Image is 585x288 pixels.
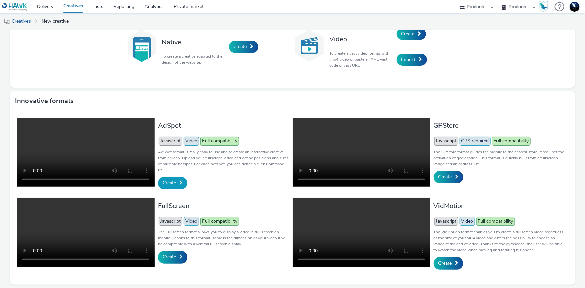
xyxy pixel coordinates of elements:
span: Create [234,43,247,50]
p: To create a vast video format with .mp4 video or paste an XML vast code or vast URL. [330,50,393,68]
a: Import [397,54,427,66]
a: Create [158,177,187,189]
a: Create [434,171,463,183]
img: mobile [3,18,10,25]
img: undefined Logo [2,3,27,11]
span: GPS required [460,137,491,146]
span: Javascript [159,217,182,226]
span: Create [163,254,176,260]
span: Create [438,260,452,266]
img: Support Hawk [570,2,580,12]
h3: VidMotion [434,201,565,210]
a: Create [229,41,258,53]
span: Video [184,137,199,146]
img: native.svg [125,29,159,62]
span: Javascript [434,217,458,226]
span: Full compatibility [200,217,239,226]
img: video.svg [293,29,326,62]
span: Javascript [434,137,458,146]
a: Create [397,28,426,40]
span: Create [438,174,452,180]
a: Hawk Academy [539,1,551,12]
span: Full compatibility [492,137,531,146]
span: Create [163,180,176,186]
h3: AdSpot [158,121,289,130]
h3: Native [162,38,226,47]
p: The GPStore format guides the mobile to the nearest store, it requires the activation of geolocat... [434,149,565,167]
p: The Fullscreen format allows you to display a video in full screen on mobile. Thanks to this form... [158,229,289,247]
span: Javascript [159,137,182,146]
p: AdSpot format is really easy to use and to create an interactive creative from a video. Upload yo... [158,149,289,173]
span: Video [184,217,199,226]
span: Video [460,217,475,226]
h3: FullScreen [158,201,289,210]
a: Create [158,251,187,263]
span: Full compatibility [200,137,239,146]
h3: GPStore [434,121,565,130]
span: Full compatibility [476,217,515,226]
span: Create [401,31,415,37]
p: The VidMotion format enables you to create a fullscreen video regardless of the size of your MP4 ... [434,229,565,253]
a: New creative [38,13,72,30]
p: To create a creative adapted to the design of the website. [162,53,226,65]
img: Hawk Academy [539,1,549,12]
h3: Video [330,35,393,44]
span: Import [401,56,416,63]
h3: Innovative formats [15,96,74,106]
a: Create [434,257,463,269]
